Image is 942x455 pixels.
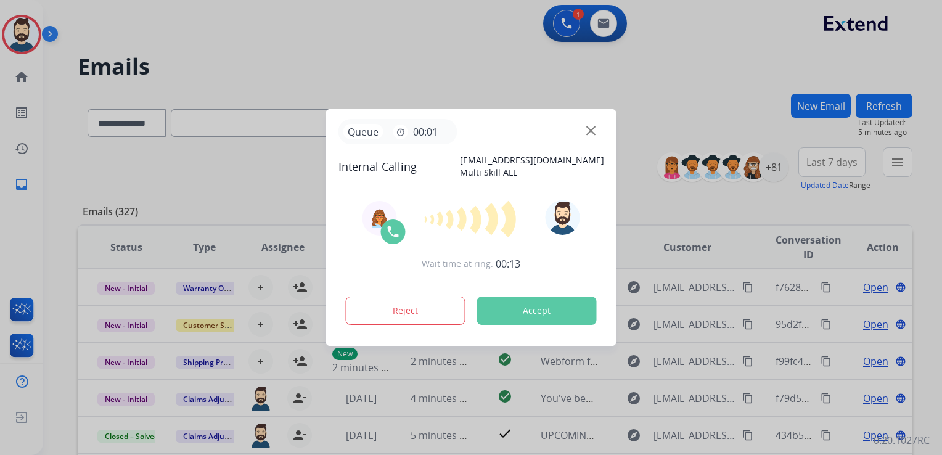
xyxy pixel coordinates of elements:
span: 00:01 [413,125,438,139]
mat-icon: timer [396,127,406,137]
p: [EMAIL_ADDRESS][DOMAIN_NAME] [460,154,604,166]
img: avatar [545,200,580,235]
p: Queue [343,124,383,139]
button: Accept [477,297,597,325]
img: call-icon [386,224,401,239]
button: Reject [346,297,465,325]
p: 0.20.1027RC [874,433,930,448]
span: 00:13 [496,256,520,271]
span: Wait time at ring: [422,258,493,270]
img: close-button [586,126,596,136]
span: Internal Calling [338,158,417,175]
p: Multi Skill ALL [460,166,604,179]
img: agent-avatar [370,208,390,228]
